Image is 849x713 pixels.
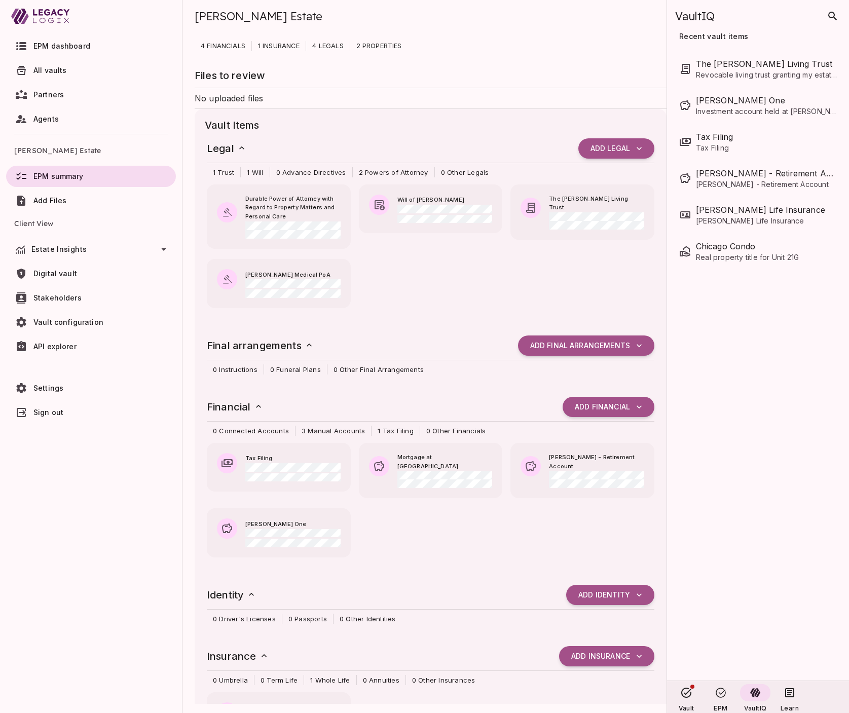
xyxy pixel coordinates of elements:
[241,167,269,177] span: 1 Will
[679,51,837,87] div: The [PERSON_NAME] Living TrustRevocable living trust granting my estate to the spouse, then to ch...
[6,378,176,399] a: Settings
[397,196,493,205] span: Will of [PERSON_NAME]
[254,675,304,685] span: 0 Term Life
[563,397,654,417] button: ADD Financial
[195,69,265,82] span: Files to review
[696,58,837,70] span: The Henry Smith Living Trust
[357,675,405,685] span: 0 Annuities
[282,614,333,624] span: 0 Passports
[696,143,837,153] span: Tax Filing
[359,184,503,234] button: Will of [PERSON_NAME]
[6,108,176,130] a: Agents
[207,587,256,603] h6: Identity
[6,263,176,284] a: Digital vault
[327,364,430,374] span: 0 Other Final Arrangements
[359,443,503,498] button: Mortgage at [GEOGRAPHIC_DATA]
[31,245,87,253] span: Estate Insights
[207,167,240,177] span: 1 Trust
[714,704,727,712] span: EPM
[578,138,654,159] button: ADD Legal
[6,239,176,260] div: Estate Insights
[420,426,492,436] span: 0 Other Financials
[33,115,59,123] span: Agents
[549,195,644,213] span: The [PERSON_NAME] Living Trust
[197,580,665,629] div: Identity ADD Identity0 Driver's Licenses0 Passports0 Other Identities
[195,41,251,51] p: 4 FINANCIALS
[406,675,482,685] span: 0 Other Insurances
[6,84,176,105] a: Partners
[207,337,314,354] h6: Final arrangements
[33,293,82,302] span: Stakeholders
[207,675,254,685] span: 0 Umbrella
[197,330,665,380] div: Final arrangements ADD Final arrangements0 Instructions0 Funeral Plans0 Other Final Arrangements
[350,41,408,51] p: 2 PROPERTIES
[252,41,306,51] p: 1 INSURANCE
[679,32,748,43] span: Recent vault items
[696,216,837,226] span: [PERSON_NAME] Life Insurance
[510,443,654,498] button: [PERSON_NAME] - Retirement Account
[679,160,837,197] div: [PERSON_NAME] - Retirement Account[PERSON_NAME] - Retirement Account
[207,443,351,492] button: Tax Filing
[207,508,351,557] button: [PERSON_NAME] One
[33,342,77,351] span: API explorer
[744,704,766,712] span: VaultIQ
[207,364,264,374] span: 0 Instructions
[205,117,656,133] span: Vault Items
[679,704,694,712] span: Vault
[197,133,665,182] div: Legal ADD Legal1 Trust1 Will0 Advance Directives2 Powers of Attorney0 Other Legals
[6,312,176,333] a: Vault configuration
[679,197,837,233] div: [PERSON_NAME] Life Insurance[PERSON_NAME] Life Insurance
[6,402,176,423] a: Sign out
[207,140,247,157] h6: Legal
[207,399,264,415] h6: Financial
[197,392,665,441] div: Financial ADD Financial0 Connected Accounts3 Manual Accounts1 Tax Filing0 Other Financials
[559,646,654,666] button: ADD Insurance
[549,453,644,471] span: [PERSON_NAME] - Retirement Account
[33,196,66,205] span: Add Files
[435,167,495,177] span: 0 Other Legals
[304,675,356,685] span: 1 Whole Life
[696,167,837,179] span: Schwab - Retirement Account
[207,614,282,624] span: 0 Driver's Licenses
[679,87,837,124] div: [PERSON_NAME] OneInvestment account held at [PERSON_NAME] [PERSON_NAME]
[696,106,837,117] span: Investment account held at [PERSON_NAME] [PERSON_NAME]
[245,454,341,463] span: Tax Filing
[781,704,799,712] span: Learn
[397,453,493,471] span: Mortgage at [GEOGRAPHIC_DATA]
[696,252,837,262] span: Real property title for Unit 21G
[6,35,176,57] a: EPM dashboard
[270,167,352,177] span: 0 Advance Directives
[696,94,837,106] span: Schwab One
[207,259,351,308] button: [PERSON_NAME] Medical PoA
[334,614,402,624] span: 0 Other Identities
[696,204,837,216] span: Henry Smith Life Insurance
[245,520,341,529] span: [PERSON_NAME] One
[33,408,63,417] span: Sign out
[518,335,654,356] button: ADD Final arrangements
[33,90,64,99] span: Partners
[195,9,322,23] span: [PERSON_NAME] Estate
[207,648,269,664] h6: Insurance
[33,42,90,50] span: EPM dashboard
[296,426,371,436] span: 3 Manual Accounts
[33,172,84,180] span: EPM summary
[195,93,264,103] span: No uploaded files
[33,318,103,326] span: Vault configuration
[33,384,63,392] span: Settings
[6,166,176,187] a: EPM summary
[245,195,341,222] span: Durable Power of Attorney with Regard to Property Matters and Personal Care
[353,167,434,177] span: 2 Powers of Attorney
[264,364,327,374] span: 0 Funeral Plans
[6,190,176,211] a: Add Files
[197,641,665,690] div: Insurance ADD Insurance0 Umbrella0 Term Life1 Whole Life0 Annuities0 Other Insurances
[566,585,654,605] button: ADD Identity
[245,271,341,280] span: [PERSON_NAME] Medical PoA
[696,70,837,80] span: Revocable living trust granting my estate to the spouse, then to children and charitable gifts.
[372,426,419,436] span: 1 Tax Filing
[6,336,176,357] a: API explorer
[207,426,295,436] span: 0 Connected Accounts
[14,211,168,236] span: Client View
[679,124,837,160] div: Tax FilingTax Filing
[510,184,654,240] button: The [PERSON_NAME] Living Trust
[33,66,67,74] span: All vaults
